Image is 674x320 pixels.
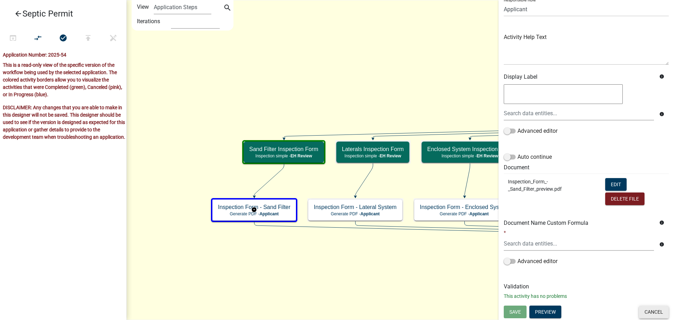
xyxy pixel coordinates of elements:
button: No problems [51,31,76,46]
a: Septic Permit [6,6,115,22]
p: Inspection simple - [342,154,404,158]
button: Cancel [639,306,669,318]
i: info [659,220,664,225]
h6: Validation [504,283,669,290]
label: Advanced editor [504,127,557,135]
i: edit_off [109,34,118,44]
i: publish [84,34,92,44]
span: Applicant [259,211,279,216]
i: check_circle [59,34,67,44]
p: DISCLAIMER: Any changes that you are able to make in this designer will not be saved. This design... [3,104,126,141]
button: Publish [75,31,101,46]
h5: Inspection Form - Enclosed System [420,204,509,210]
i: info [659,112,664,117]
i: info [659,242,664,247]
i: arrow_back [14,9,22,19]
div: Application Number: 2025-54 [3,51,126,61]
button: Auto Layout [25,31,51,46]
p: This activity has no problems [504,293,669,300]
h5: Laterals Inspection Form [342,146,404,152]
h5: Inspection Form - Sand Filter [218,204,290,210]
i: search [223,4,232,13]
label: Iterations [137,14,160,28]
p: Generate PDF - [420,211,509,216]
span: Applicant [469,211,489,216]
button: Edit [605,178,627,191]
p: Inspection_Form_-_Sand_Filter_preview.pdf [508,178,597,193]
button: search [222,3,233,14]
i: open_in_browser [9,34,17,44]
p: This is a read-only view of the specific version of the workflow being used by the selected appli... [3,61,126,98]
button: Test Workflow [0,31,26,46]
h6: Document [504,164,669,171]
div: Workflow actions [0,31,126,48]
button: Delete File [605,192,645,205]
p: Generate PDF - [314,211,397,216]
h5: Enclosed System Inspection Form [427,146,513,152]
i: compare_arrows [34,34,42,44]
p: Generate PDF - [218,211,290,216]
span: EH Review [477,154,498,158]
p: Inspection simple - [427,154,513,158]
h5: Inspection Form - Lateral System [314,204,397,210]
button: Save [504,306,527,318]
input: Search data entities... [504,236,654,251]
span: EH Review [379,154,401,158]
input: Search data entities... [504,106,654,120]
h6: Display Label [504,73,654,80]
i: info [659,74,664,79]
span: Applicant [361,211,380,216]
label: Auto continue [504,153,552,161]
label: Advanced editor [504,257,557,266]
button: Preview [529,306,561,318]
p: Inspection simple - [249,154,318,158]
span: EH Review [291,154,312,158]
button: Save [101,31,126,46]
span: Save [509,309,521,315]
h5: Sand Filter Inspection Form [249,146,318,152]
h6: Document Name Custom Formula [504,220,654,226]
